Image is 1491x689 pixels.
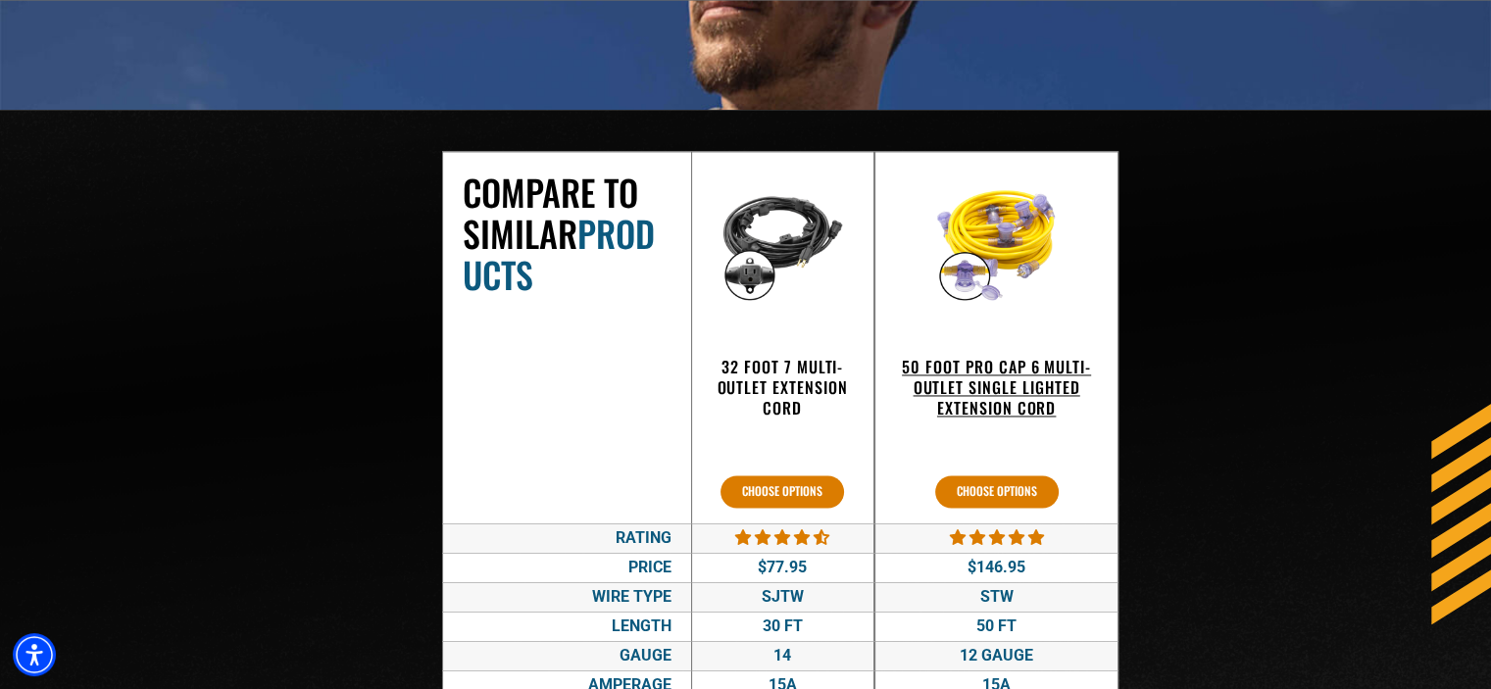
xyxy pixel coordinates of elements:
[735,528,829,547] span: 4.68 stars
[773,646,791,664] span: 14
[895,357,1099,418] h3: 50 Foot Pro Cap 6 Multi-Outlet Single Lighted Extension Cord
[442,582,691,612] div: Wire Type
[712,357,854,425] a: 32 Foot 7 Multi-Outlet Extension Cord
[442,553,691,582] div: Price
[721,475,844,508] button: 32 Foot 7 Multi-Outlet Extension Cord 4.68 stars $77.95 SJTW 30 FT 14 15A Single
[442,612,691,641] div: Length
[895,582,1099,612] div: STW
[712,553,854,582] div: $77.95
[442,523,691,553] div: Rating
[763,616,803,635] span: 30 FT
[712,582,854,612] div: SJTW
[13,633,56,676] div: Accessibility Menu
[463,172,671,295] h2: Compare To Similar
[463,207,655,300] span: Products
[895,553,1099,582] div: $146.95
[935,475,1059,508] button: 50 Foot Pro Cap 6 Multi-Outlet Single Lighted Extension Cord 4.80 stars $146.95 STW 50 FT 12 GAUG...
[976,616,1017,635] span: 50 FT
[950,528,1044,547] span: 4.80 stars
[895,357,1099,425] a: 50 Foot Pro Cap 6 Multi-Outlet Single Lighted Extension Cord
[712,357,854,418] h3: 32 Foot 7 Multi-Outlet Extension Cord
[442,641,691,670] div: Gauge
[960,646,1033,664] span: 12 GAUGE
